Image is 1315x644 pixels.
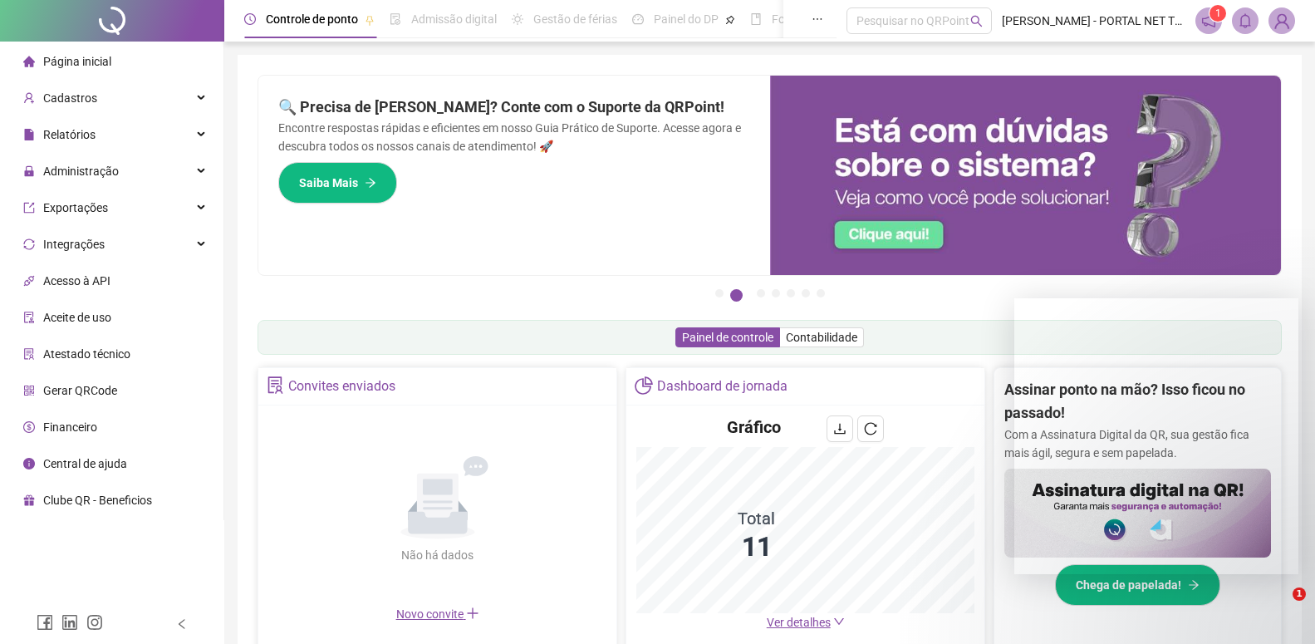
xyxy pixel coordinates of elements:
span: reload [864,422,877,435]
sup: 1 [1210,5,1226,22]
span: lock [23,165,35,177]
div: Não há dados [361,546,514,564]
span: book [750,13,762,25]
span: Chega de papelada! [1076,576,1181,594]
p: Com a Assinatura Digital da QR, sua gestão fica mais ágil, segura e sem papelada. [1004,425,1271,462]
span: arrow-right [1188,579,1200,591]
span: down [833,616,845,627]
div: Dashboard de jornada [657,372,788,401]
span: linkedin [61,614,78,631]
span: Administração [43,165,119,178]
a: Ver detalhes down [767,616,845,629]
span: dashboard [632,13,644,25]
button: 6 [802,289,810,297]
span: Painel de controle [682,331,773,344]
span: Financeiro [43,420,97,434]
img: banner%2F02c71560-61a6-44d4-94b9-c8ab97240462.png [1004,469,1271,558]
span: Gerar QRCode [43,384,117,397]
button: 4 [772,289,780,297]
span: Controle de ponto [266,12,358,26]
span: user-add [23,92,35,104]
span: download [833,422,846,435]
span: home [23,56,35,67]
span: bell [1238,13,1253,28]
img: banner%2F0cf4e1f0-cb71-40ef-aa93-44bd3d4ee559.png [770,76,1282,275]
span: Relatórios [43,128,96,141]
button: 1 [715,289,724,297]
span: Novo convite [396,607,479,621]
span: Painel do DP [654,12,719,26]
span: Atestado técnico [43,347,130,361]
span: [PERSON_NAME] - PORTAL NET TELECOM SERVIÇOS DE INTER [1002,12,1185,30]
span: facebook [37,614,53,631]
span: Saiba Mais [299,174,358,192]
span: Página inicial [43,55,111,68]
button: 5 [787,289,795,297]
span: ellipsis [812,13,823,25]
span: file [23,129,35,140]
h2: Assinar ponto na mão? Isso ficou no passado! [1004,378,1271,425]
span: audit [23,312,35,323]
span: info-circle [23,458,35,469]
span: dollar [23,421,35,433]
span: solution [23,348,35,360]
span: plus [466,607,479,620]
span: Cadastros [43,91,97,105]
span: pie-chart [635,376,652,394]
span: api [23,275,35,287]
button: 7 [817,289,825,297]
span: Gestão de férias [533,12,617,26]
span: search [970,15,983,27]
span: Acesso à API [43,274,110,288]
iframe: Intercom live chat [1259,587,1298,627]
span: pushpin [725,15,735,25]
span: Clube QR - Beneficios [43,494,152,507]
span: Ver detalhes [767,616,831,629]
span: instagram [86,614,103,631]
span: clock-circle [244,13,256,25]
span: 1 [1215,7,1221,19]
button: Chega de papelada! [1055,564,1220,606]
span: Central de ajuda [43,457,127,470]
button: 3 [757,289,765,297]
span: Exportações [43,201,108,214]
span: sun [512,13,523,25]
span: notification [1201,13,1216,28]
span: sync [23,238,35,250]
span: Folha de pagamento [772,12,878,26]
iframe: Intercom live chat mensagem [1014,298,1298,574]
button: Saiba Mais [278,162,397,204]
span: 1 [1293,587,1306,601]
img: 16953 [1269,8,1294,33]
button: 2 [730,289,743,302]
h2: 🔍 Precisa de [PERSON_NAME]? Conte com o Suporte da QRPoint! [278,96,750,119]
span: arrow-right [365,177,376,189]
span: Admissão digital [411,12,497,26]
span: gift [23,494,35,506]
span: Aceite de uso [43,311,111,324]
span: solution [267,376,284,394]
span: export [23,202,35,214]
p: Encontre respostas rápidas e eficientes em nosso Guia Prático de Suporte. Acesse agora e descubra... [278,119,750,155]
span: left [176,618,188,630]
span: file-done [390,13,401,25]
span: pushpin [365,15,375,25]
span: Integrações [43,238,105,251]
h4: Gráfico [727,415,781,439]
span: Contabilidade [786,331,857,344]
span: qrcode [23,385,35,396]
div: Convites enviados [288,372,395,401]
